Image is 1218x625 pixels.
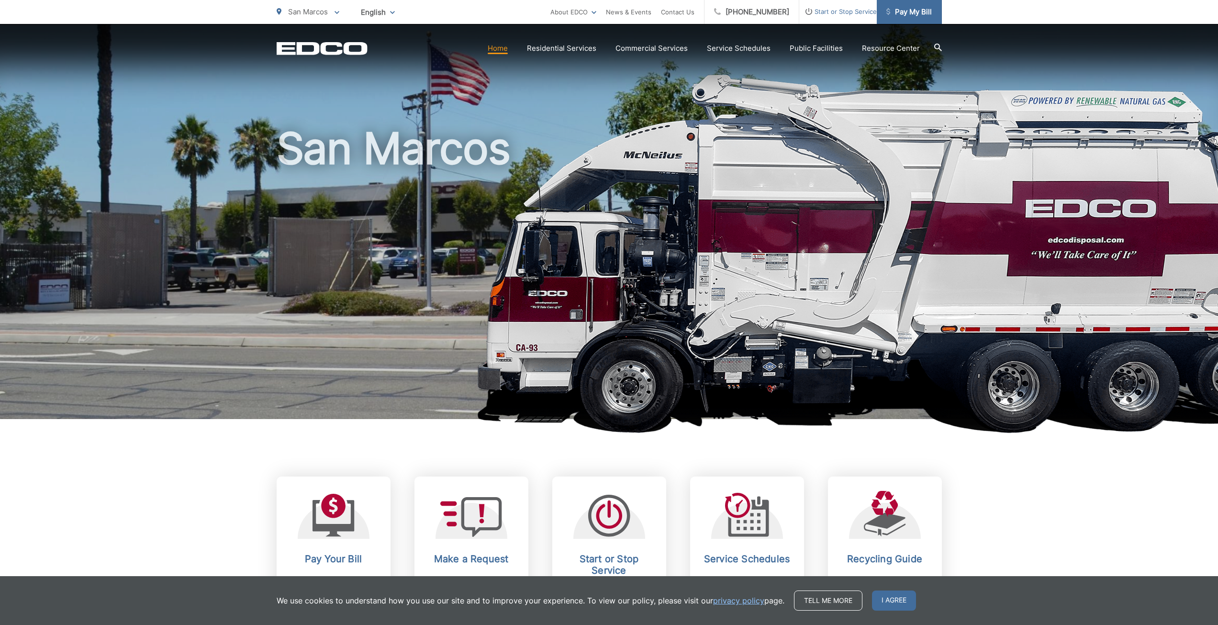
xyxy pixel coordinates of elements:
span: I agree [872,591,916,611]
h2: Service Schedules [700,553,794,565]
span: San Marcos [288,7,328,16]
p: Send a service request to EDCO. [424,574,519,597]
a: Public Facilities [790,43,843,54]
a: Home [488,43,508,54]
a: Recycling Guide Learn what you need to know about recycling. [828,477,942,623]
a: Resource Center [862,43,920,54]
a: About EDCO [550,6,596,18]
a: Commercial Services [615,43,688,54]
span: English [354,4,402,21]
h1: San Marcos [277,125,942,428]
p: View, pay, and manage your bill online. [286,574,381,597]
a: Pay Your Bill View, pay, and manage your bill online. [277,477,391,623]
h2: Start or Stop Service [562,553,657,576]
a: privacy policy [713,595,764,606]
a: EDCD logo. Return to the homepage. [277,42,368,55]
p: Learn what you need to know about recycling. [838,574,932,597]
a: News & Events [606,6,651,18]
p: We use cookies to understand how you use our site and to improve your experience. To view our pol... [277,595,784,606]
a: Tell me more [794,591,862,611]
h2: Pay Your Bill [286,553,381,565]
span: Pay My Bill [886,6,932,18]
a: Residential Services [527,43,596,54]
a: Service Schedules [707,43,771,54]
a: Contact Us [661,6,694,18]
p: Stay up-to-date on any changes in schedules. [700,574,794,597]
h2: Make a Request [424,553,519,565]
a: Make a Request Send a service request to EDCO. [414,477,528,623]
a: Service Schedules Stay up-to-date on any changes in schedules. [690,477,804,623]
h2: Recycling Guide [838,553,932,565]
